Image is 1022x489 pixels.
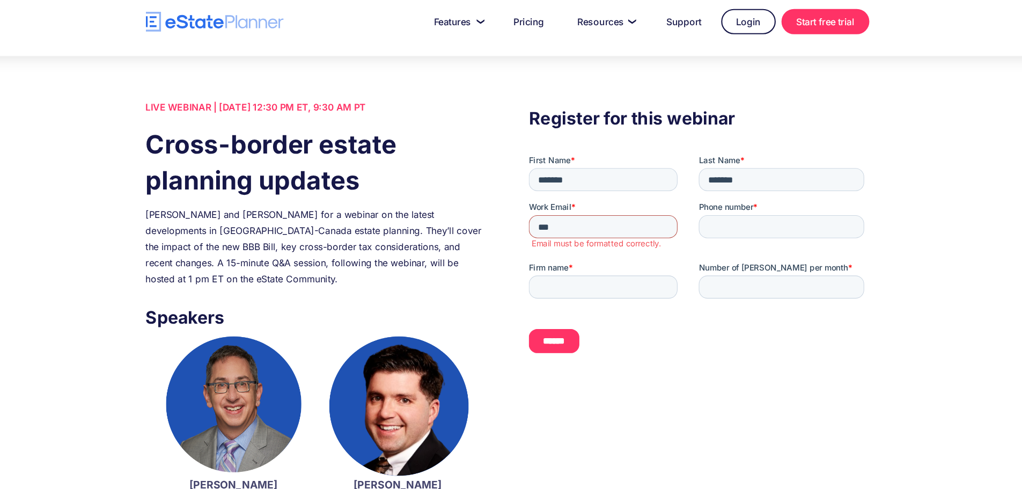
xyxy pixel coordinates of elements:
[531,110,849,135] h3: Register for this webinar
[173,105,491,120] div: LIVE WEBINAR | [DATE] 12:30 PM ET, 9:30 AM PT
[647,21,705,43] a: Support
[531,156,849,351] iframe: Form 0
[173,205,491,280] div: [PERSON_NAME] and [PERSON_NAME] for a webinar on the latest developments in [GEOGRAPHIC_DATA]-Can...
[711,20,762,44] a: Login
[173,130,491,197] h1: Cross-border estate planning updates
[767,20,849,44] a: Start free trial
[214,459,297,471] strong: [PERSON_NAME]
[173,23,302,42] a: home
[430,21,499,43] a: Features
[564,21,642,43] a: Resources
[367,459,450,471] strong: [PERSON_NAME]
[173,296,491,321] h3: Speakers
[504,21,558,43] a: Pricing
